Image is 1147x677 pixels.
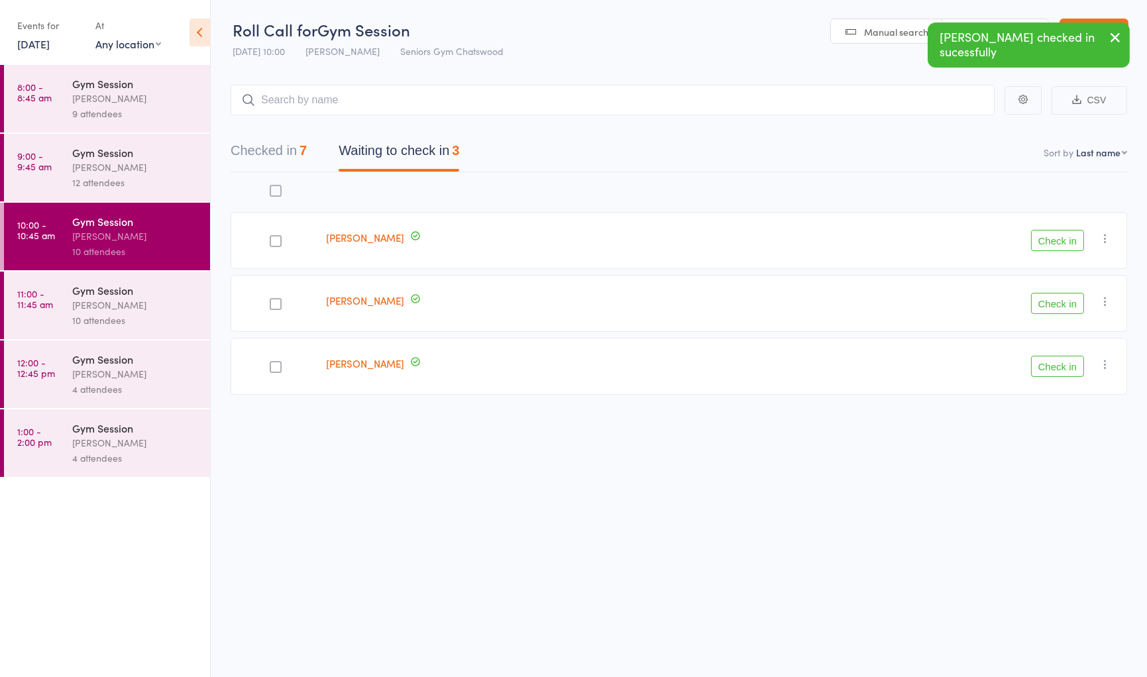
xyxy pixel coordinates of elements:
[452,143,459,158] div: 3
[317,19,410,40] span: Gym Session
[1060,19,1128,45] a: Exit roll call
[17,36,50,51] a: [DATE]
[326,293,404,307] a: [PERSON_NAME]
[72,244,199,259] div: 10 attendees
[72,175,199,190] div: 12 attendees
[4,203,210,270] a: 10:00 -10:45 amGym Session[PERSON_NAME]10 attendees
[1031,356,1084,377] button: Check in
[72,366,199,382] div: [PERSON_NAME]
[4,340,210,408] a: 12:00 -12:45 pmGym Session[PERSON_NAME]4 attendees
[928,23,1130,68] div: [PERSON_NAME] checked in sucessfully
[864,25,928,38] span: Manual search
[326,231,404,244] a: [PERSON_NAME]
[17,15,82,36] div: Events for
[4,272,210,339] a: 11:00 -11:45 amGym Session[PERSON_NAME]10 attendees
[17,357,55,378] time: 12:00 - 12:45 pm
[72,283,199,297] div: Gym Session
[231,136,307,172] button: Checked in7
[72,297,199,313] div: [PERSON_NAME]
[4,134,210,201] a: 9:00 -9:45 amGym Session[PERSON_NAME]12 attendees
[17,81,52,103] time: 8:00 - 8:45 am
[233,19,317,40] span: Roll Call for
[72,160,199,175] div: [PERSON_NAME]
[305,44,380,58] span: [PERSON_NAME]
[1076,146,1120,159] div: Last name
[4,409,210,477] a: 1:00 -2:00 pmGym Session[PERSON_NAME]4 attendees
[72,382,199,397] div: 4 attendees
[326,356,404,370] a: [PERSON_NAME]
[231,85,995,115] input: Search by name
[72,229,199,244] div: [PERSON_NAME]
[233,44,285,58] span: [DATE] 10:00
[300,143,307,158] div: 7
[72,435,199,450] div: [PERSON_NAME]
[72,76,199,91] div: Gym Session
[72,106,199,121] div: 9 attendees
[4,65,210,132] a: 8:00 -8:45 amGym Session[PERSON_NAME]9 attendees
[72,145,199,160] div: Gym Session
[72,352,199,366] div: Gym Session
[1031,230,1084,251] button: Check in
[72,313,199,328] div: 10 attendees
[339,136,459,172] button: Waiting to check in3
[17,219,55,240] time: 10:00 - 10:45 am
[72,450,199,466] div: 4 attendees
[400,44,504,58] span: Seniors Gym Chatswood
[72,421,199,435] div: Gym Session
[72,91,199,106] div: [PERSON_NAME]
[17,150,52,172] time: 9:00 - 9:45 am
[72,214,199,229] div: Gym Session
[1031,293,1084,314] button: Check in
[95,36,161,51] div: Any location
[1044,146,1073,159] label: Sort by
[95,15,161,36] div: At
[1052,86,1127,115] button: CSV
[17,288,53,309] time: 11:00 - 11:45 am
[17,426,52,447] time: 1:00 - 2:00 pm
